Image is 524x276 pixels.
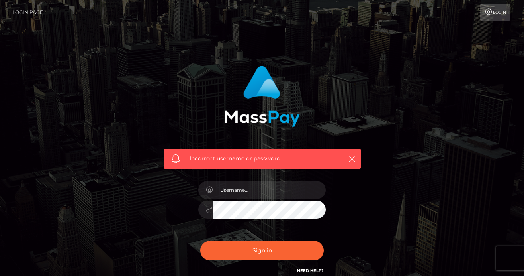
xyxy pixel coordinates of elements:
button: Sign in [200,241,324,260]
a: Need Help? [297,268,324,273]
span: Incorrect username or password. [190,154,335,163]
input: Username... [213,181,326,199]
img: MassPay Login [224,66,300,127]
a: Login Page [12,4,43,21]
a: Login [480,4,510,21]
